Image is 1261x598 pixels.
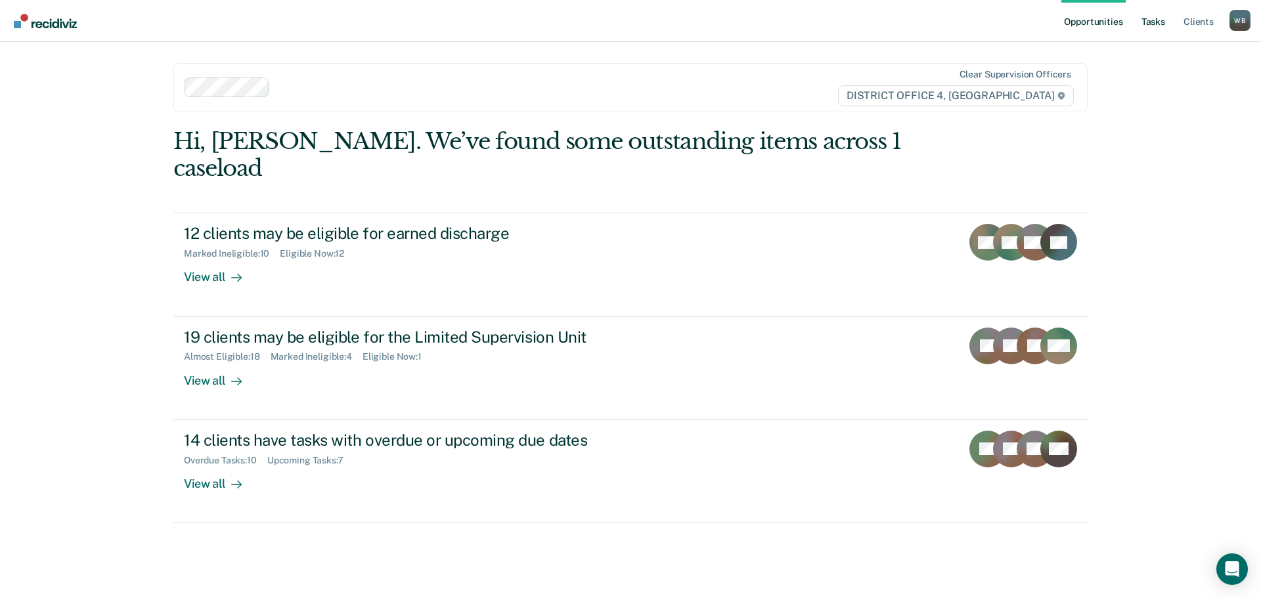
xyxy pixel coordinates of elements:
[184,328,645,347] div: 19 clients may be eligible for the Limited Supervision Unit
[271,351,363,362] div: Marked Ineligible : 4
[184,351,271,362] div: Almost Eligible : 18
[838,85,1074,106] span: DISTRICT OFFICE 4, [GEOGRAPHIC_DATA]
[267,455,354,466] div: Upcoming Tasks : 7
[280,248,355,259] div: Eligible Now : 12
[184,248,280,259] div: Marked Ineligible : 10
[184,259,257,285] div: View all
[184,465,257,491] div: View all
[173,213,1088,316] a: 12 clients may be eligible for earned dischargeMarked Ineligible:10Eligible Now:12View all
[184,431,645,450] div: 14 clients have tasks with overdue or upcoming due dates
[184,362,257,388] div: View all
[14,14,77,28] img: Recidiviz
[363,351,432,362] div: Eligible Now : 1
[184,224,645,243] div: 12 clients may be eligible for earned discharge
[1229,10,1250,31] div: W B
[184,455,267,466] div: Overdue Tasks : 10
[1229,10,1250,31] button: Profile dropdown button
[1216,553,1248,585] div: Open Intercom Messenger
[173,317,1088,420] a: 19 clients may be eligible for the Limited Supervision UnitAlmost Eligible:18Marked Ineligible:4E...
[960,69,1071,80] div: Clear supervision officers
[173,128,905,182] div: Hi, [PERSON_NAME]. We’ve found some outstanding items across 1 caseload
[173,420,1088,523] a: 14 clients have tasks with overdue or upcoming due datesOverdue Tasks:10Upcoming Tasks:7View all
